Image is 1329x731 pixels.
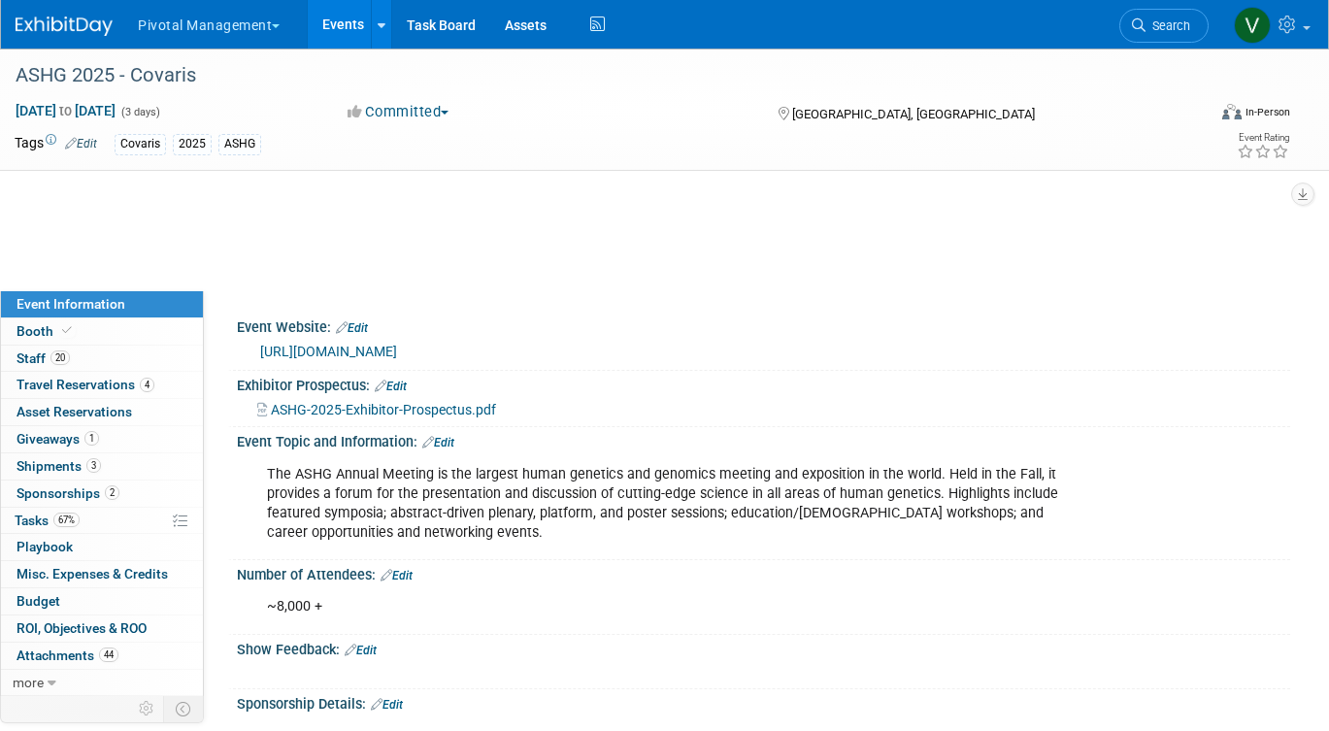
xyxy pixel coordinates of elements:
span: Travel Reservations [17,377,154,392]
a: Booth [1,318,203,345]
div: ASHG [218,134,261,154]
span: 44 [99,648,118,662]
div: 2025 [173,134,212,154]
div: ~8,000 + [253,587,1085,626]
button: Committed [341,102,456,122]
a: ROI, Objectives & ROO [1,615,203,642]
a: Staff20 [1,346,203,372]
div: Exhibitor Prospectus: [237,371,1290,396]
a: Budget [1,588,203,615]
a: Giveaways1 [1,426,203,452]
span: 3 [86,458,101,473]
span: Shipments [17,458,101,474]
span: Attachments [17,648,118,663]
td: Personalize Event Tab Strip [130,696,164,721]
a: ASHG-2025-Exhibitor-Prospectus.pdf [257,402,496,417]
a: Shipments3 [1,453,203,480]
img: ExhibitDay [16,17,113,36]
a: Asset Reservations [1,399,203,425]
a: [URL][DOMAIN_NAME] [260,344,397,359]
span: Tasks [15,513,80,528]
div: Event Topic and Information: [237,427,1290,452]
span: Budget [17,593,60,609]
div: Show Feedback: [237,635,1290,660]
span: to [56,103,75,118]
a: more [1,670,203,696]
img: Valerie Weld [1234,7,1271,44]
div: Event Format [1102,101,1290,130]
span: Booth [17,323,76,339]
div: Event Rating [1237,133,1289,143]
span: Search [1146,18,1190,33]
a: Search [1119,9,1209,43]
span: Misc. Expenses & Credits [17,566,168,581]
span: more [13,675,44,690]
span: Playbook [17,539,73,554]
span: 1 [84,431,99,446]
span: 4 [140,378,154,392]
a: Edit [336,321,368,335]
span: 20 [50,350,70,365]
span: (3 days) [119,106,160,118]
span: Giveaways [17,431,99,447]
a: Edit [422,436,454,449]
i: Booth reservation complete [62,325,72,336]
td: Toggle Event Tabs [164,696,204,721]
span: ROI, Objectives & ROO [17,620,147,636]
img: Format-Inperson.png [1222,104,1242,119]
span: [DATE] [DATE] [15,102,116,119]
span: Asset Reservations [17,404,132,419]
span: Event Information [17,296,125,312]
a: Edit [371,698,403,712]
div: Covaris [115,134,166,154]
a: Misc. Expenses & Credits [1,561,203,587]
a: Edit [345,644,377,657]
td: Tags [15,133,97,155]
span: 67% [53,513,80,527]
span: Sponsorships [17,485,119,501]
div: ASHG 2025 - Covaris [9,58,1181,93]
a: Edit [381,569,413,582]
a: Attachments44 [1,643,203,669]
a: Edit [375,380,407,393]
span: 2 [105,485,119,500]
div: Number of Attendees: [237,560,1290,585]
a: Tasks67% [1,508,203,534]
div: Sponsorship Details: [237,689,1290,714]
span: ASHG-2025-Exhibitor-Prospectus.pdf [271,402,496,417]
a: Travel Reservations4 [1,372,203,398]
span: Staff [17,350,70,366]
div: In-Person [1245,105,1290,119]
div: The ASHG Annual Meeting is the largest human genetics and genomics meeting and exposition in the ... [253,455,1085,552]
a: Edit [65,137,97,150]
a: Playbook [1,534,203,560]
span: [GEOGRAPHIC_DATA], [GEOGRAPHIC_DATA] [792,107,1035,121]
div: Event Website: [237,313,1290,338]
a: Sponsorships2 [1,481,203,507]
a: Event Information [1,291,203,317]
